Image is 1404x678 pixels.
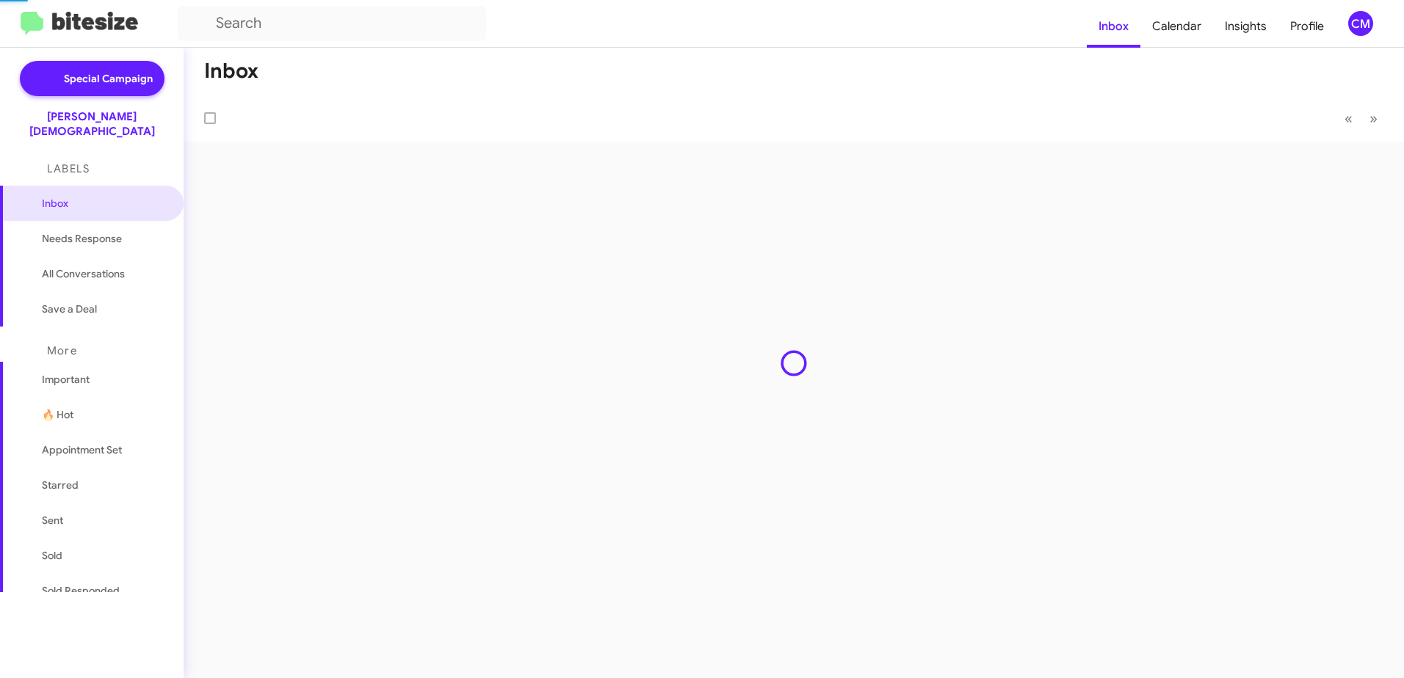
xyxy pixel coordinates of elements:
a: Inbox [1087,5,1140,48]
a: Profile [1278,5,1336,48]
span: All Conversations [42,266,125,281]
a: Insights [1213,5,1278,48]
div: CM [1348,11,1373,36]
span: Save a Deal [42,302,97,316]
a: Calendar [1140,5,1213,48]
nav: Page navigation example [1336,103,1386,134]
span: Sold Responded [42,583,120,598]
span: Labels [47,162,90,175]
span: Starred [42,478,79,492]
span: Sent [42,513,63,528]
span: Important [42,372,167,387]
span: Needs Response [42,231,167,246]
button: CM [1336,11,1388,36]
span: » [1369,109,1378,128]
span: Sold [42,548,62,563]
a: Special Campaign [20,61,164,96]
button: Next [1361,103,1386,134]
input: Search [178,6,486,41]
span: Special Campaign [64,71,153,86]
span: Inbox [42,196,167,211]
h1: Inbox [204,59,258,83]
span: More [47,344,77,357]
span: « [1345,109,1353,128]
span: 🔥 Hot [42,407,73,422]
button: Previous [1336,103,1361,134]
span: Appointment Set [42,442,122,457]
